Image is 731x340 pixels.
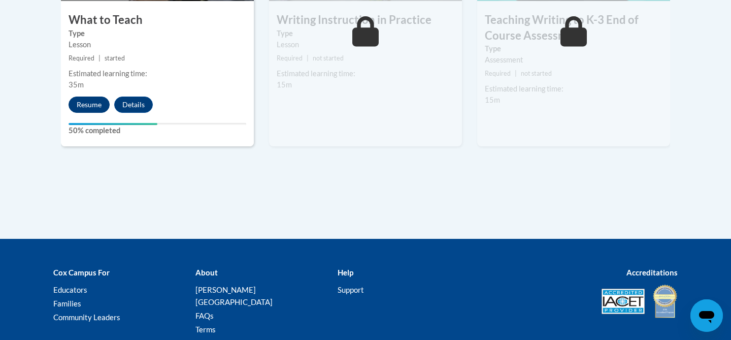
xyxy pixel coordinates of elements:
label: Type [69,28,246,39]
div: Estimated learning time: [69,68,246,79]
span: 15m [485,96,500,104]
iframe: Button to launch messaging window [690,299,723,332]
span: not started [521,70,552,77]
span: started [105,54,125,62]
span: Required [485,70,511,77]
a: Support [338,285,364,294]
img: Accredited IACET® Provider [602,289,645,314]
b: Cox Campus For [53,268,110,277]
h3: Writing Instruction in Practice [269,12,462,28]
div: Your progress [69,123,157,125]
label: Type [485,43,662,54]
b: About [195,268,218,277]
div: Estimated learning time: [485,83,662,95]
a: FAQs [195,311,214,320]
h3: What to Teach [61,12,254,28]
label: 50% completed [69,125,246,136]
b: Accreditations [626,268,678,277]
div: Lesson [277,39,454,50]
span: not started [313,54,344,62]
b: Help [338,268,353,277]
a: Educators [53,285,87,294]
a: [PERSON_NAME][GEOGRAPHIC_DATA] [195,285,273,306]
span: | [98,54,101,62]
span: Required [277,54,303,62]
label: Type [277,28,454,39]
div: Assessment [485,54,662,66]
span: 15m [277,80,292,89]
h3: Teaching Writing to K-3 End of Course Assessment [477,12,670,44]
div: Estimated learning time: [277,68,454,79]
span: | [307,54,309,62]
button: Resume [69,97,110,113]
div: Lesson [69,39,246,50]
a: Terms [195,325,216,334]
img: IDA® Accredited [652,284,678,319]
button: Details [114,97,153,113]
span: | [515,70,517,77]
span: 35m [69,80,84,89]
a: Community Leaders [53,313,120,322]
span: Required [69,54,94,62]
a: Families [53,299,81,308]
